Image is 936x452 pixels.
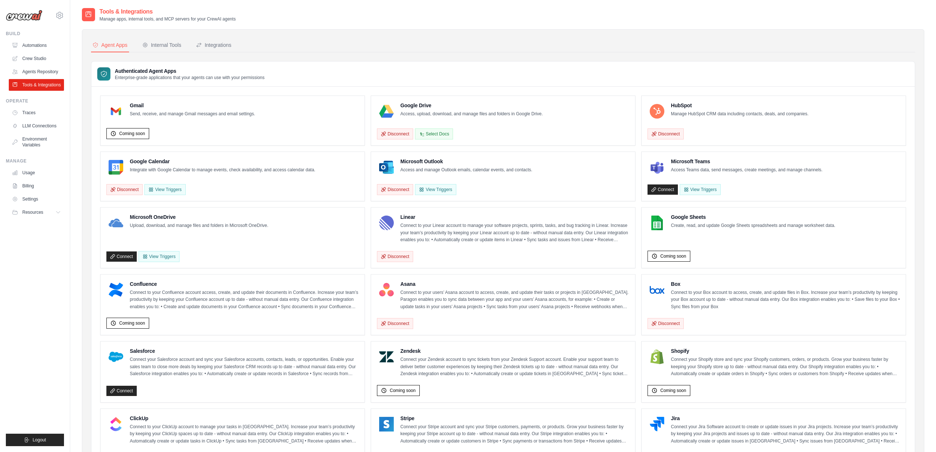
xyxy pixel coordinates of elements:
[650,350,664,364] img: Shopify Logo
[33,437,46,443] span: Logout
[9,206,64,218] button: Resources
[109,216,123,230] img: Microsoft OneDrive Logo
[196,41,231,49] div: Integrations
[9,79,64,91] a: Tools & Integrations
[130,102,255,109] h4: Gmail
[660,253,686,259] span: Coming soon
[195,38,233,52] button: Integrations
[379,417,394,432] img: Stripe Logo
[400,423,629,445] p: Connect your Stripe account and sync your Stripe customers, payments, or products. Grow your busi...
[6,31,64,37] div: Build
[106,386,137,396] a: Connect
[648,128,684,139] button: Disconnect
[9,66,64,78] a: Agents Repository
[377,318,413,329] button: Disconnect
[130,213,268,221] h4: Microsoft OneDrive
[9,167,64,179] a: Usage
[650,417,664,432] img: Jira Logo
[400,356,629,378] p: Connect your Zendesk account to sync tickets from your Zendesk Support account. Enable your suppo...
[130,167,315,174] p: Integrate with Google Calendar to manage events, check availability, and access calendar data.
[400,167,532,174] p: Access and manage Outlook emails, calendar events, and contacts.
[130,158,315,165] h4: Google Calendar
[6,10,42,21] img: Logo
[400,158,532,165] h4: Microsoft Outlook
[144,184,185,195] button: View Triggers
[377,128,413,139] button: Disconnect
[379,160,394,175] img: Microsoft Outlook Logo
[415,128,453,139] button: Select Docs
[648,184,678,195] a: Connect
[671,347,900,355] h4: Shopify
[9,120,64,132] a: LLM Connections
[650,104,664,119] img: HubSpot Logo
[9,133,64,151] a: Environment Variables
[671,102,808,109] h4: HubSpot
[130,222,268,229] p: Upload, download, and manage files and folders in Microsoft OneDrive.
[379,350,394,364] img: Zendesk Logo
[650,160,664,175] img: Microsoft Teams Logo
[671,280,900,288] h4: Box
[139,251,180,262] : View Triggers
[109,283,123,297] img: Confluence Logo
[671,111,808,118] p: Manage HubSpot CRM data including contacts, deals, and companies.
[400,111,543,118] p: Access, upload, download, and manage files and folders in Google Drive.
[400,213,629,221] h4: Linear
[400,102,543,109] h4: Google Drive
[109,160,123,175] img: Google Calendar Logo
[671,213,835,221] h4: Google Sheets
[115,67,265,75] h3: Authenticated Agent Apps
[377,251,413,262] button: Disconnect
[379,104,394,119] img: Google Drive Logo
[671,415,900,422] h4: Jira
[109,350,123,364] img: Salesforce Logo
[9,180,64,192] a: Billing
[660,388,686,393] span: Coming soon
[9,193,64,205] a: Settings
[106,251,137,262] a: Connect
[130,423,359,445] p: Connect to your ClickUp account to manage your tasks in [GEOGRAPHIC_DATA]. Increase your team’s p...
[6,98,64,104] div: Operate
[119,131,145,137] span: Coming soon
[648,318,684,329] button: Disconnect
[379,216,394,230] img: Linear Logo
[400,280,629,288] h4: Asana
[6,434,64,446] button: Logout
[671,356,900,378] p: Connect your Shopify store and sync your Shopify customers, orders, or products. Grow your busine...
[671,158,823,165] h4: Microsoft Teams
[93,41,128,49] div: Agent Apps
[9,40,64,51] a: Automations
[400,415,629,422] h4: Stripe
[119,320,145,326] span: Coming soon
[130,111,255,118] p: Send, receive, and manage Gmail messages and email settings.
[142,41,181,49] div: Internal Tools
[6,158,64,164] div: Manage
[680,184,721,195] : View Triggers
[671,167,823,174] p: Access Teams data, send messages, create meetings, and manage channels.
[109,104,123,119] img: Gmail Logo
[650,216,664,230] img: Google Sheets Logo
[141,38,183,52] button: Internal Tools
[377,184,413,195] button: Disconnect
[106,184,143,195] button: Disconnect
[22,209,43,215] span: Resources
[130,289,359,311] p: Connect to your Confluence account access, create, and update their documents in Confluence. Incr...
[400,289,629,311] p: Connect to your users’ Asana account to access, create, and update their tasks or projects in [GE...
[99,16,236,22] p: Manage apps, internal tools, and MCP servers for your CrewAI agents
[400,347,629,355] h4: Zendesk
[9,107,64,119] a: Traces
[91,38,129,52] button: Agent Apps
[99,7,236,16] h2: Tools & Integrations
[130,347,359,355] h4: Salesforce
[390,388,416,393] span: Coming soon
[130,415,359,422] h4: ClickUp
[415,184,456,195] : View Triggers
[115,75,265,81] p: Enterprise-grade applications that your agents can use with your permissions
[650,283,664,297] img: Box Logo
[671,222,835,229] p: Create, read, and update Google Sheets spreadsheets and manage worksheet data.
[671,423,900,445] p: Connect your Jira Software account to create or update issues in your Jira projects. Increase you...
[109,417,123,432] img: ClickUp Logo
[130,356,359,378] p: Connect your Salesforce account and sync your Salesforce accounts, contacts, leads, or opportunit...
[9,53,64,64] a: Crew Studio
[671,289,900,311] p: Connect to your Box account to access, create, and update files in Box. Increase your team’s prod...
[130,280,359,288] h4: Confluence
